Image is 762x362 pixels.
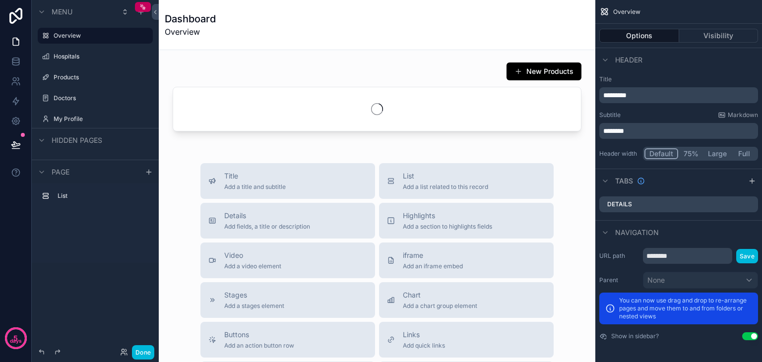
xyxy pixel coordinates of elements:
button: Options [599,29,679,43]
button: Done [132,345,154,360]
span: None [647,275,665,285]
span: Add quick links [403,342,445,350]
span: Title [224,171,286,181]
span: Highlights [403,211,492,221]
label: Header width [599,150,639,158]
label: Show in sidebar? [611,332,659,340]
a: Markdown [718,111,758,119]
button: None [643,272,758,289]
span: Add a stages element [224,302,284,310]
label: Subtitle [599,111,621,119]
span: List [403,171,488,181]
label: Parent [599,276,639,284]
span: Hidden pages [52,135,102,145]
label: Title [599,75,758,83]
span: Add an action button row [224,342,294,350]
button: ButtonsAdd an action button row [200,322,375,358]
span: Header [615,55,642,65]
span: Menu [52,7,72,17]
p: You can now use drag and drop to re-arrange pages and move them to and from folders or nested views [619,297,752,320]
label: Overview [54,32,147,40]
button: VideoAdd a video element [200,242,375,278]
span: Navigation [615,228,659,238]
button: TitleAdd a title and subtitle [200,163,375,199]
div: scrollable content [599,87,758,103]
button: Visibility [679,29,759,43]
button: 75% [678,148,703,159]
label: URL path [599,252,639,260]
label: List [58,192,145,200]
span: Add an iframe embed [403,262,463,270]
span: Add a title and subtitle [224,183,286,191]
p: 5 [13,333,18,343]
div: scrollable content [599,123,758,139]
span: Add a chart group element [403,302,477,310]
span: Tabs [615,176,633,186]
h1: Dashboard [165,12,216,26]
p: days [10,337,22,345]
span: iframe [403,250,463,260]
span: Buttons [224,330,294,340]
label: Doctors [54,94,147,102]
span: Page [52,167,69,177]
button: StagesAdd a stages element [200,282,375,318]
span: Details [224,211,310,221]
button: Full [731,148,757,159]
span: Overview [165,26,216,38]
button: LinksAdd quick links [379,322,554,358]
button: Large [703,148,731,159]
button: Default [644,148,678,159]
span: Overview [613,8,640,16]
span: Add a list related to this record [403,183,488,191]
button: Save [736,249,758,263]
span: Add fields, a title or description [224,223,310,231]
button: ChartAdd a chart group element [379,282,554,318]
label: Details [607,200,632,208]
div: scrollable content [32,183,159,214]
button: ListAdd a list related to this record [379,163,554,199]
span: Markdown [728,111,758,119]
button: HighlightsAdd a section to highlights fields [379,203,554,239]
label: Hospitals [54,53,147,60]
button: iframeAdd an iframe embed [379,242,554,278]
span: Video [224,250,281,260]
label: My Profile [54,115,147,123]
span: Add a section to highlights fields [403,223,492,231]
span: Stages [224,290,284,300]
button: DetailsAdd fields, a title or description [200,203,375,239]
label: Products [54,73,147,81]
span: Chart [403,290,477,300]
span: Links [403,330,445,340]
span: Add a video element [224,262,281,270]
